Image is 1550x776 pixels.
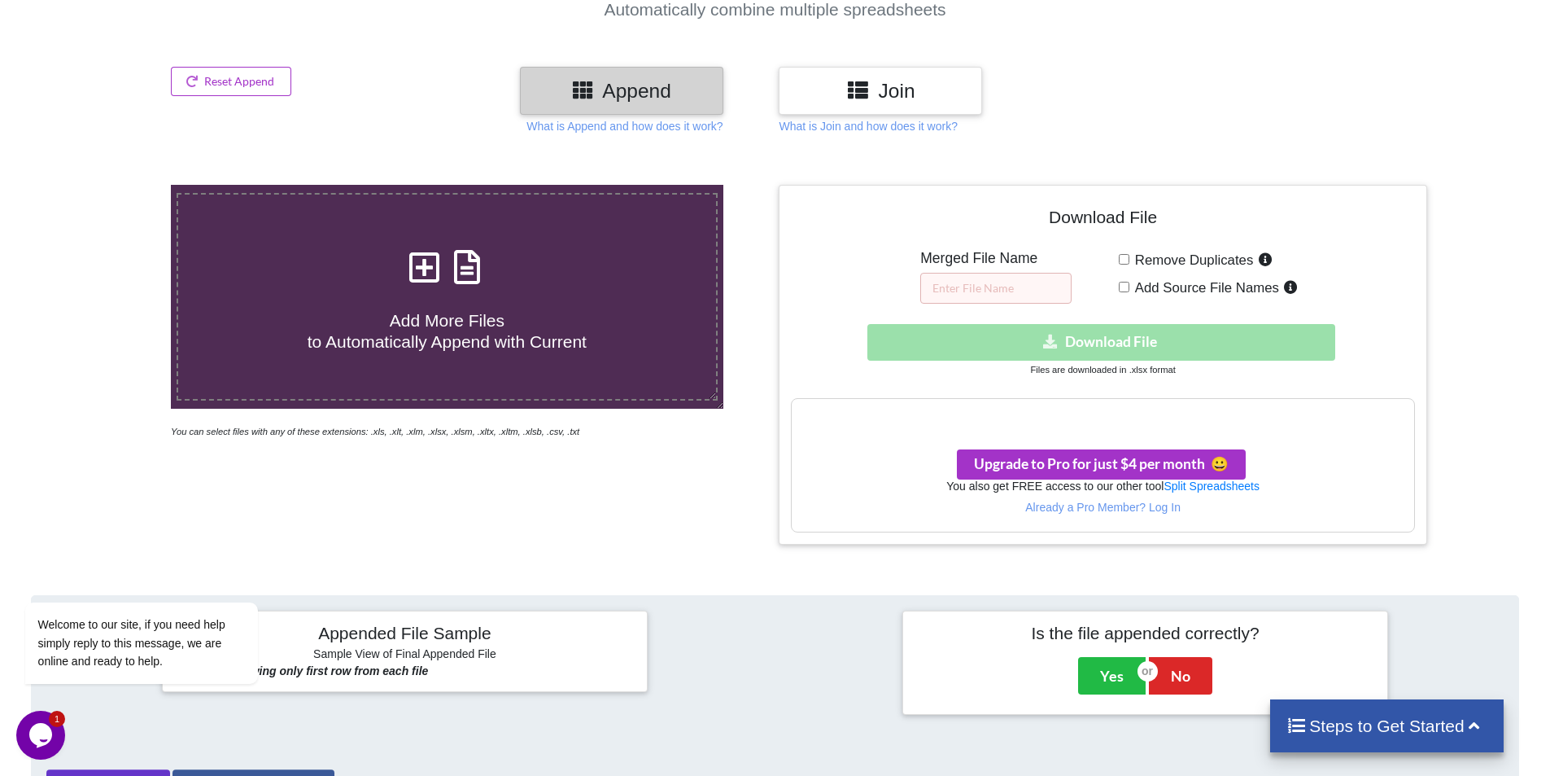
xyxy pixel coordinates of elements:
small: Files are downloaded in .xlsx format [1030,365,1175,375]
b: Showing only first row from each file [229,664,428,677]
h3: Your files are more than 1 MB [792,407,1413,425]
h4: Steps to Get Started [1286,716,1487,736]
h6: You also get FREE access to our other tool [792,480,1413,493]
a: Split Spreadsheets [1164,480,1260,493]
span: smile [1205,455,1229,472]
h6: Sample View of Final Appended File [174,647,635,664]
span: Remove Duplicates [1129,252,1254,268]
input: Enter File Name [920,273,1072,304]
i: You can select files with any of these extensions: .xls, .xlt, .xlm, .xlsx, .xlsm, .xltx, .xltm, ... [171,427,579,436]
button: Reset Append [171,67,291,96]
h4: Download File [791,197,1414,243]
p: What is Join and how does it work? [779,118,957,134]
button: Upgrade to Pro for just $4 per monthsmile [957,449,1246,480]
h3: Append [532,79,711,103]
h4: Appended File Sample [174,623,635,646]
span: Upgrade to Pro for just $4 per month [974,455,1229,472]
button: Yes [1078,657,1146,695]
iframe: chat widget [16,711,68,760]
span: Add Source File Names [1129,280,1279,296]
span: Add More Files to Automatically Append with Current [308,311,587,350]
h5: Merged File Name [920,250,1072,267]
button: No [1149,657,1212,695]
h4: Is the file appended correctly? [915,623,1376,643]
p: What is Append and how does it work? [526,118,723,134]
p: Already a Pro Member? Log In [792,499,1413,515]
h3: Join [791,79,970,103]
iframe: chat widget [16,511,309,703]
